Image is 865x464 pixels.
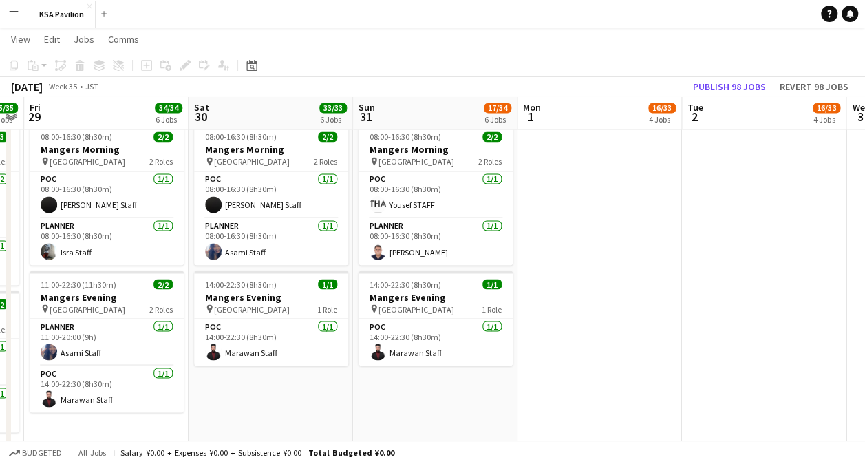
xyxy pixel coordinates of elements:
span: Sat [194,101,209,114]
h3: Mangers Evening [359,291,513,303]
span: 34/34 [155,103,182,113]
app-card-role: POC1/108:00-16:30 (8h30m)Yousef STAFF [359,171,513,218]
div: 4 Jobs [813,114,840,125]
span: Total Budgeted ¥0.00 [308,447,394,458]
app-card-role: POC1/108:00-16:30 (8h30m)[PERSON_NAME] Staff [194,171,348,218]
span: View [11,33,30,45]
span: 11:00-22:30 (11h30m) [41,279,116,289]
a: Edit [39,30,65,48]
span: 1 Role [482,304,502,314]
app-job-card: 14:00-22:30 (8h30m)1/1Mangers Evening [GEOGRAPHIC_DATA]1 RolePOC1/114:00-22:30 (8h30m)Marawan Staff [359,271,513,366]
span: [GEOGRAPHIC_DATA] [378,304,454,314]
span: Comms [108,33,139,45]
app-card-role: POC1/114:00-22:30 (8h30m)Marawan Staff [194,319,348,366]
span: 2/2 [153,131,173,142]
h3: Mangers Morning [194,143,348,156]
span: [GEOGRAPHIC_DATA] [50,304,125,314]
app-card-role: Planner1/108:00-16:30 (8h30m)Isra Staff [30,218,184,265]
a: View [6,30,36,48]
span: 30 [192,109,209,125]
span: 16/33 [813,103,840,113]
div: 6 Jobs [156,114,182,125]
app-job-card: 14:00-22:30 (8h30m)1/1Mangers Evening [GEOGRAPHIC_DATA]1 RolePOC1/114:00-22:30 (8h30m)Marawan Staff [194,271,348,366]
span: 1 Role [317,304,337,314]
app-card-role: POC1/114:00-22:30 (8h30m)Marawan Staff [30,366,184,412]
button: Revert 98 jobs [774,78,854,96]
app-job-card: 08:00-16:30 (8h30m)2/2Mangers Morning [GEOGRAPHIC_DATA]2 RolesPOC1/108:00-16:30 (8h30m)[PERSON_NA... [30,123,184,265]
h3: Mangers Morning [359,143,513,156]
app-card-role: POC1/114:00-22:30 (8h30m)Marawan Staff [359,319,513,366]
div: 6 Jobs [320,114,346,125]
span: [GEOGRAPHIC_DATA] [378,156,454,167]
app-card-role: Planner1/108:00-16:30 (8h30m)[PERSON_NAME] [359,218,513,265]
span: Fri [30,101,41,114]
h3: Mangers Morning [30,143,184,156]
span: All jobs [76,447,109,458]
div: JST [85,81,98,92]
span: 29 [28,109,41,125]
span: Week 35 [45,81,80,92]
a: Jobs [68,30,100,48]
span: Edit [44,33,60,45]
span: 08:00-16:30 (8h30m) [205,131,277,142]
span: 16/33 [648,103,676,113]
app-job-card: 11:00-22:30 (11h30m)2/2Mangers Evening [GEOGRAPHIC_DATA]2 RolesPlanner1/111:00-20:00 (9h)Asami St... [30,271,184,412]
span: Budgeted [22,448,62,458]
span: 2 Roles [149,304,173,314]
h3: Mangers Evening [30,291,184,303]
span: 2 Roles [149,156,173,167]
span: 2/2 [482,131,502,142]
span: 08:00-16:30 (8h30m) [41,131,112,142]
span: 14:00-22:30 (8h30m) [205,279,277,289]
span: 2 Roles [478,156,502,167]
span: 2/2 [318,131,337,142]
span: Sun [359,101,375,114]
span: 2/2 [153,279,173,289]
span: 14:00-22:30 (8h30m) [370,279,441,289]
div: Salary ¥0.00 + Expenses ¥0.00 + Subsistence ¥0.00 = [120,447,394,458]
span: 2 Roles [314,156,337,167]
app-card-role: POC1/108:00-16:30 (8h30m)[PERSON_NAME] Staff [30,171,184,218]
app-card-role: Planner1/111:00-20:00 (9h)Asami Staff [30,319,184,366]
div: 4 Jobs [649,114,675,125]
button: KSA Pavilion [28,1,96,28]
span: Jobs [74,33,94,45]
span: 08:00-16:30 (8h30m) [370,131,441,142]
app-job-card: 08:00-16:30 (8h30m)2/2Mangers Morning [GEOGRAPHIC_DATA]2 RolesPOC1/108:00-16:30 (8h30m)Yousef STA... [359,123,513,265]
span: 1 [521,109,541,125]
span: [GEOGRAPHIC_DATA] [214,156,290,167]
app-job-card: 08:00-16:30 (8h30m)2/2Mangers Morning [GEOGRAPHIC_DATA]2 RolesPOC1/108:00-16:30 (8h30m)[PERSON_NA... [194,123,348,265]
h3: Mangers Evening [194,291,348,303]
div: 6 Jobs [484,114,511,125]
span: Tue [687,101,703,114]
app-card-role: Planner1/108:00-16:30 (8h30m)Asami Staff [194,218,348,265]
span: 17/34 [484,103,511,113]
button: Budgeted [7,445,64,461]
span: 2 [685,109,703,125]
span: [GEOGRAPHIC_DATA] [214,304,290,314]
div: [DATE] [11,80,43,94]
a: Comms [103,30,145,48]
span: 1/1 [482,279,502,289]
span: 1/1 [318,279,337,289]
button: Publish 98 jobs [687,78,771,96]
span: 33/33 [319,103,347,113]
span: 31 [356,109,375,125]
span: Mon [523,101,541,114]
span: [GEOGRAPHIC_DATA] [50,156,125,167]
